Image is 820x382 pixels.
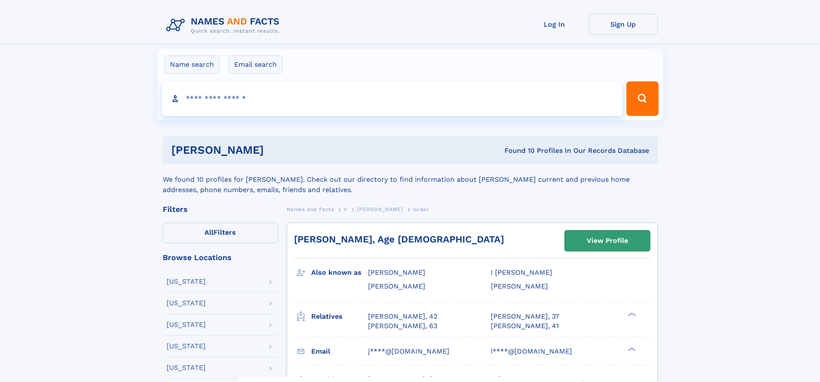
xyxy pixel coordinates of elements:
div: Browse Locations [163,254,278,261]
div: ❯ [626,311,636,317]
span: [PERSON_NAME] [491,282,548,290]
label: Email search [229,56,282,74]
input: search input [162,81,623,116]
img: Logo Names and Facts [163,14,287,37]
span: [PERSON_NAME] [368,282,425,290]
a: [PERSON_NAME], 41 [491,321,559,331]
div: We found 10 profiles for [PERSON_NAME]. Check out our directory to find information about [PERSON... [163,164,658,195]
span: I [PERSON_NAME] [491,268,552,276]
span: V [343,206,347,212]
a: [PERSON_NAME], 42 [368,312,437,321]
span: Israel [413,206,429,212]
div: [US_STATE] [167,321,206,328]
div: [US_STATE] [167,343,206,350]
label: Name search [164,56,220,74]
h3: Email [311,344,368,359]
div: View Profile [587,231,628,251]
div: [US_STATE] [167,278,206,285]
a: [PERSON_NAME], 63 [368,321,437,331]
h1: [PERSON_NAME] [171,145,384,155]
a: Log In [520,14,589,35]
div: ❯ [626,346,636,352]
a: [PERSON_NAME], 37 [491,312,559,321]
a: Names and Facts [287,204,334,214]
h3: Also known as [311,265,368,280]
a: V [343,204,347,214]
label: Filters [163,223,278,243]
a: Sign Up [589,14,658,35]
h3: Relatives [311,309,368,324]
div: [US_STATE] [167,364,206,371]
button: Search Button [626,81,658,116]
div: Found 10 Profiles In Our Records Database [384,146,649,155]
a: [PERSON_NAME], Age [DEMOGRAPHIC_DATA] [294,234,504,245]
span: All [204,228,214,236]
span: [PERSON_NAME] [368,268,425,276]
div: Filters [163,205,278,213]
div: [US_STATE] [167,300,206,307]
a: [PERSON_NAME] [357,204,403,214]
a: View Profile [565,230,650,251]
span: [PERSON_NAME] [357,206,403,212]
